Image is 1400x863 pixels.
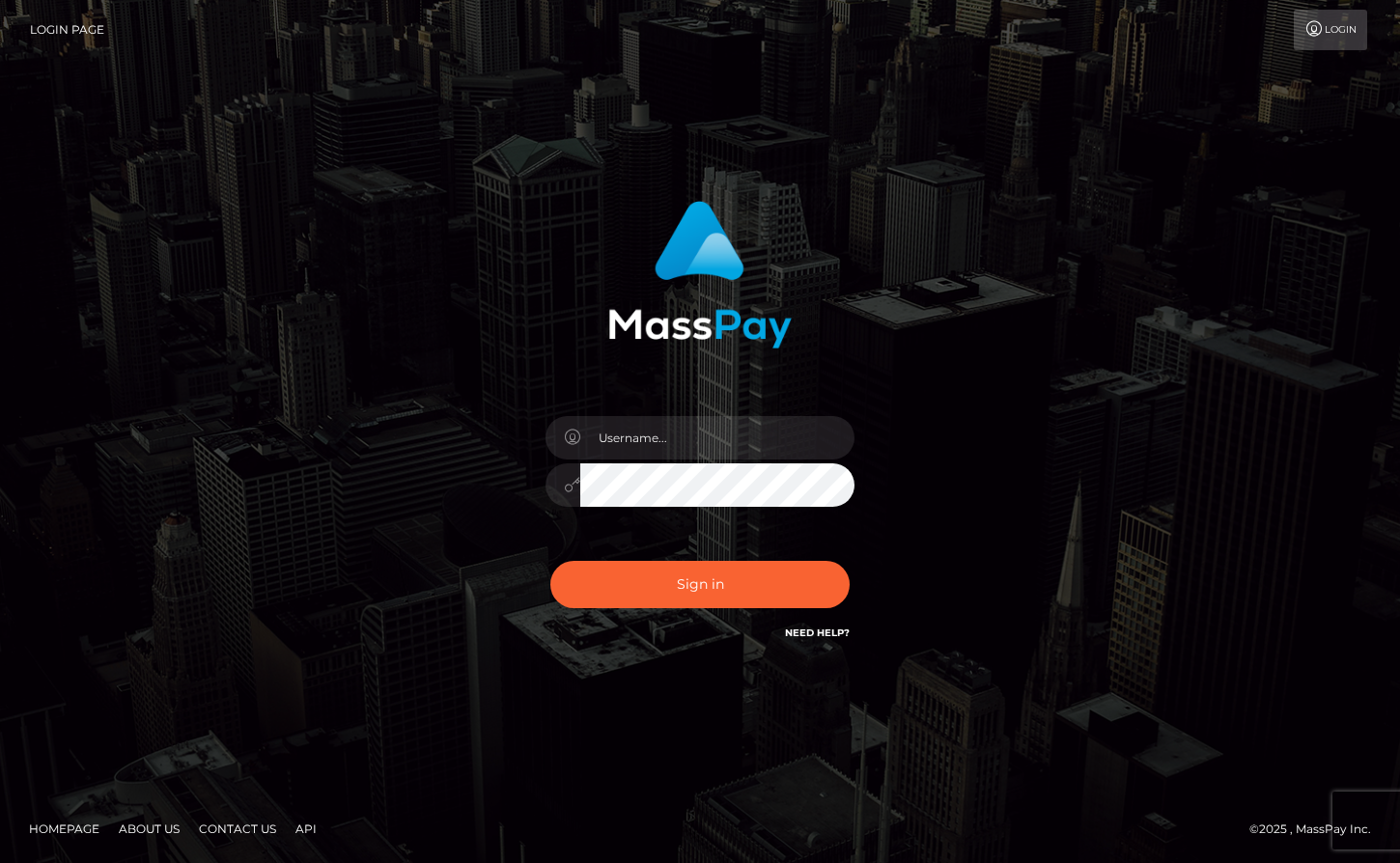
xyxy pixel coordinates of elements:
[785,626,850,639] a: Need Help?
[550,561,850,608] button: Sign in
[580,416,854,459] input: Username...
[288,814,324,844] a: API
[21,814,107,844] a: Homepage
[30,10,104,50] a: Login Page
[608,201,792,348] img: MassPay Login
[1294,10,1367,50] a: Login
[191,814,284,844] a: Contact Us
[1249,819,1386,840] div: © 2025 , MassPay Inc.
[111,814,187,844] a: About Us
